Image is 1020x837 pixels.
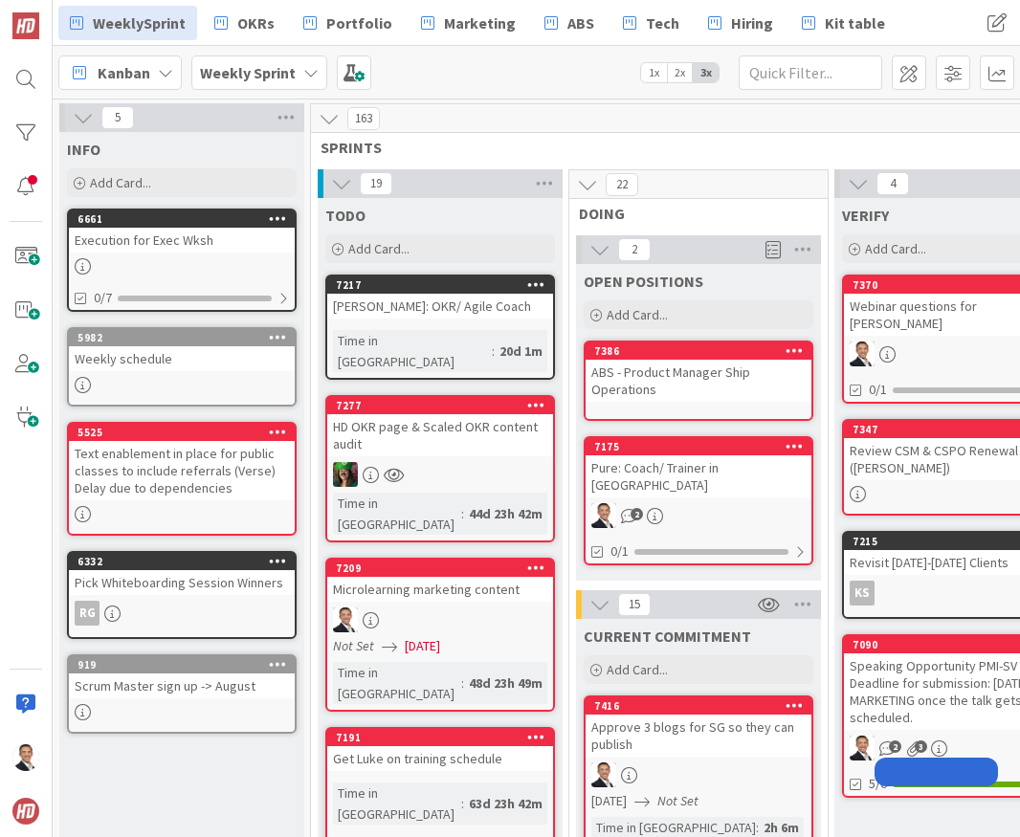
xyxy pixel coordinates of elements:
[850,736,875,760] img: SL
[586,697,811,715] div: 7416
[584,272,703,291] span: OPEN POSITIONS
[69,346,295,371] div: Weekly schedule
[641,63,667,82] span: 1x
[360,172,392,195] span: 19
[327,729,553,771] div: 7191Get Luke on training schedule
[333,462,358,487] img: SL
[90,174,151,191] span: Add Card...
[657,792,698,809] i: Not Set
[333,662,461,704] div: Time in [GEOGRAPHIC_DATA]
[98,61,150,84] span: Kanban
[869,380,887,400] span: 0/1
[584,341,813,421] a: 7386ABS - Product Manager Ship Operations
[78,658,295,672] div: 919
[584,436,813,565] a: 7175Pure: Coach/ Trainer in [GEOGRAPHIC_DATA]SL0/1
[693,63,719,82] span: 3x
[591,791,627,811] span: [DATE]
[326,11,392,34] span: Portfolio
[646,11,679,34] span: Tech
[101,106,134,129] span: 5
[12,798,39,825] img: avatar
[67,654,297,734] a: 919Scrum Master sign up -> August
[327,577,553,602] div: Microlearning marketing content
[69,441,295,500] div: Text enablement in place for public classes to include referrals (Verse) Delay due to dependencies
[586,762,811,787] div: SL
[93,11,186,34] span: WeeklySprint
[203,6,286,40] a: OKRs
[327,397,553,456] div: 7277HD OKR page & Scaled OKR content audit
[591,762,616,787] img: SL
[327,414,553,456] div: HD OKR page & Scaled OKR content audit
[618,238,651,261] span: 2
[75,601,100,626] div: RG
[327,729,553,746] div: 7191
[606,173,638,196] span: 22
[586,503,811,528] div: SL
[67,327,297,407] a: 5982Weekly schedule
[69,424,295,500] div: 5525Text enablement in place for public classes to include referrals (Verse) Delay due to depende...
[586,697,811,757] div: 7416Approve 3 blogs for SG so they can publish
[444,11,516,34] span: Marketing
[69,210,295,253] div: 6661Execution for Exec Wksh
[461,503,464,524] span: :
[591,503,616,528] img: SL
[69,673,295,698] div: Scrum Master sign up -> August
[667,63,693,82] span: 2x
[464,672,547,694] div: 48d 23h 49m
[69,210,295,228] div: 6661
[237,11,275,34] span: OKRs
[594,344,811,358] div: 7386
[347,107,380,130] span: 163
[495,341,547,362] div: 20d 1m
[200,63,296,82] b: Weekly Sprint
[327,560,553,577] div: 7209
[78,212,295,226] div: 6661
[69,656,295,673] div: 919
[78,426,295,439] div: 5525
[492,341,495,362] span: :
[865,240,926,257] span: Add Card...
[69,553,295,570] div: 6332
[348,240,410,257] span: Add Card...
[69,553,295,595] div: 6332Pick Whiteboarding Session Winners
[461,672,464,694] span: :
[607,661,668,678] span: Add Card...
[94,288,112,308] span: 0/7
[333,637,374,654] i: Not Set
[850,341,875,366] img: SL
[67,209,297,312] a: 6661Execution for Exec Wksh0/7
[327,746,553,771] div: Get Luke on training schedule
[336,731,553,744] div: 7191
[69,570,295,595] div: Pick Whiteboarding Session Winners
[327,607,553,632] div: SL
[336,278,553,292] div: 7217
[67,140,100,159] span: INFO
[586,360,811,402] div: ABS - Product Manager Ship Operations
[594,699,811,713] div: 7416
[327,294,553,319] div: [PERSON_NAME]: OKR/ Agile Coach
[790,6,897,40] a: Kit table
[567,11,594,34] span: ABS
[461,793,464,814] span: :
[325,275,555,380] a: 7217[PERSON_NAME]: OKR/ Agile CoachTime in [GEOGRAPHIC_DATA]:20d 1m
[850,581,875,606] div: KS
[292,6,404,40] a: Portfolio
[327,276,553,294] div: 7217
[336,562,553,575] div: 7209
[586,438,811,497] div: 7175Pure: Coach/ Trainer in [GEOGRAPHIC_DATA]
[69,424,295,441] div: 5525
[58,6,197,40] a: WeeklySprint
[586,455,811,497] div: Pure: Coach/ Trainer in [GEOGRAPHIC_DATA]
[610,541,629,562] span: 0/1
[405,636,440,656] span: [DATE]
[69,656,295,698] div: 919Scrum Master sign up -> August
[325,206,366,225] span: TODO
[611,6,691,40] a: Tech
[464,503,547,524] div: 44d 23h 42m
[607,306,668,323] span: Add Card...
[410,6,527,40] a: Marketing
[915,740,927,753] span: 3
[333,782,461,825] div: Time in [GEOGRAPHIC_DATA]
[327,462,553,487] div: SL
[464,793,547,814] div: 63d 23h 42m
